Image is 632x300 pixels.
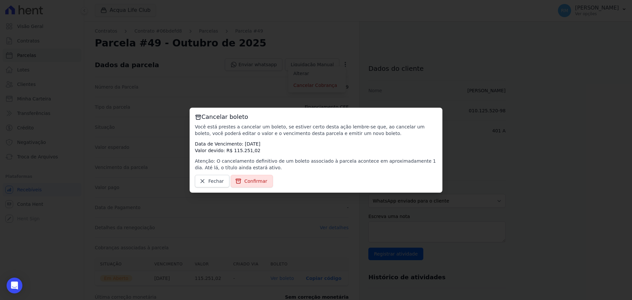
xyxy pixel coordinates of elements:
[7,278,22,293] div: Open Intercom Messenger
[244,178,267,184] span: Confirmar
[195,158,437,171] p: Atenção: O cancelamento definitivo de um boleto associado à parcela acontece em aproximadamente 1...
[195,141,437,154] p: Data de Vencimento: [DATE] Valor devido: R$ 115.251,02
[208,178,224,184] span: Fechar
[195,123,437,137] p: Você está prestes a cancelar um boleto, se estiver certo desta ação lembre-se que, ao cancelar um...
[195,175,229,187] a: Fechar
[195,113,437,121] h3: Cancelar boleto
[231,175,273,187] a: Confirmar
